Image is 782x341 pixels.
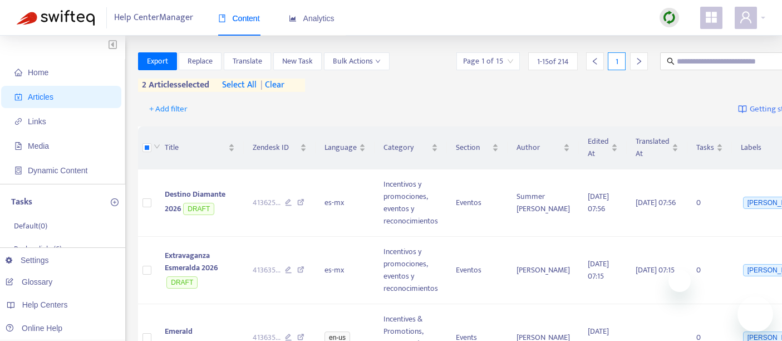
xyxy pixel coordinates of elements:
span: [DATE] 07:56 [636,196,676,209]
span: [DATE] 07:15 [636,264,675,276]
span: container [14,167,22,174]
th: Category [375,126,447,169]
p: Default ( 0 ) [14,220,47,232]
p: Tasks [11,196,32,209]
span: Edited At [588,135,609,160]
span: Media [28,142,49,150]
td: es-mx [316,169,375,237]
span: Translated At [636,135,670,160]
span: Extravaganza Esmeralda 2026 [165,249,218,274]
span: Home [28,68,48,77]
td: 0 [687,237,732,304]
td: Incentivos y promociones, eventos y reconocimientos [375,169,447,237]
span: Zendesk ID [253,142,298,154]
a: Settings [6,256,49,265]
span: [DATE] 07:15 [588,257,609,282]
a: Glossary [6,277,52,286]
span: DRAFT [183,203,214,215]
span: search [667,57,675,65]
td: Eventos [447,237,508,304]
span: Links [28,117,46,126]
th: Translated At [627,126,687,169]
img: Swifteq [17,10,95,26]
button: Replace [179,52,222,70]
span: book [218,14,226,22]
span: Help Center Manager [114,7,193,28]
span: Content [218,14,260,23]
th: Section [447,126,508,169]
span: Dynamic Content [28,166,87,175]
button: New Task [273,52,322,70]
span: Bulk Actions [333,55,381,67]
span: appstore [705,11,718,24]
span: user [739,11,753,24]
span: area-chart [289,14,297,22]
th: Zendesk ID [244,126,316,169]
span: home [14,69,22,76]
td: [PERSON_NAME] [508,237,579,304]
span: Translate [233,55,262,67]
td: Eventos [447,169,508,237]
img: sync.dc5367851b00ba804db3.png [662,11,676,25]
span: 413635 ... [253,264,281,276]
button: Translate [224,52,271,70]
p: Broken links ( 6 ) [14,243,62,255]
span: Tasks [696,142,714,154]
th: Title [156,126,244,169]
img: image-link [738,105,747,114]
td: 0 [687,169,732,237]
iframe: Close message [668,270,691,292]
th: Language [316,126,375,169]
td: es-mx [316,237,375,304]
span: Language [324,142,357,154]
span: down [375,59,381,64]
span: Export [147,55,168,67]
th: Tasks [687,126,732,169]
span: Author [517,142,561,154]
span: plus-circle [111,198,119,206]
div: 1 [608,52,626,70]
span: + Add filter [149,103,188,116]
span: Destino Diamante 2026 [165,188,225,215]
span: [DATE] 07:56 [588,190,609,215]
span: file-image [14,142,22,150]
span: 1 - 15 of 214 [537,56,569,67]
span: New Task [282,55,313,67]
span: Category [383,142,429,154]
span: Articles [28,92,53,101]
span: select all [222,79,257,92]
span: down [154,143,160,150]
span: 413625 ... [253,197,281,209]
span: clear [257,79,284,92]
span: Help Centers [22,300,68,309]
span: Replace [188,55,213,67]
iframe: Button to launch messaging window [737,296,773,332]
span: 2 articles selected [138,79,210,92]
button: + Add filter [141,100,196,118]
span: DRAFT [166,276,198,289]
span: left [591,57,599,65]
td: Summer [PERSON_NAME] [508,169,579,237]
th: Author [508,126,579,169]
a: Online Help [6,324,62,333]
span: account-book [14,93,22,101]
th: Edited At [579,126,627,169]
button: Bulk Actionsdown [324,52,390,70]
span: Section [456,142,490,154]
button: Export [138,52,177,70]
span: link [14,118,22,125]
span: Title [165,142,226,154]
td: Incentivos y promociones, eventos y reconocimientos [375,237,447,304]
span: Analytics [289,14,335,23]
span: | [260,77,263,92]
span: right [635,57,643,65]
